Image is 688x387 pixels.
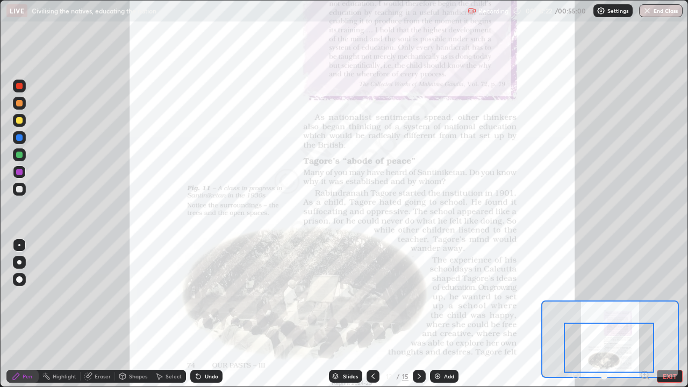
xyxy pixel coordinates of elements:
div: Highlight [53,374,76,379]
div: / [397,373,400,379]
p: LIVE [10,6,24,15]
div: Select [166,374,182,379]
img: recording.375f2c34.svg [468,6,476,15]
img: class-settings-icons [597,6,605,15]
div: 15 [402,371,408,381]
div: Eraser [95,374,111,379]
div: Undo [205,374,218,379]
div: Pen [23,374,32,379]
img: add-slide-button [433,372,442,381]
p: Settings [607,8,628,13]
p: Recording [478,7,508,15]
img: end-class-cross [643,6,651,15]
div: Slides [343,374,358,379]
button: End Class [639,4,683,17]
button: EXIT [657,370,683,383]
p: Civilising the natives, educating the nation [32,6,156,15]
div: 12 [384,373,395,379]
div: Shapes [129,374,147,379]
div: Add [444,374,454,379]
